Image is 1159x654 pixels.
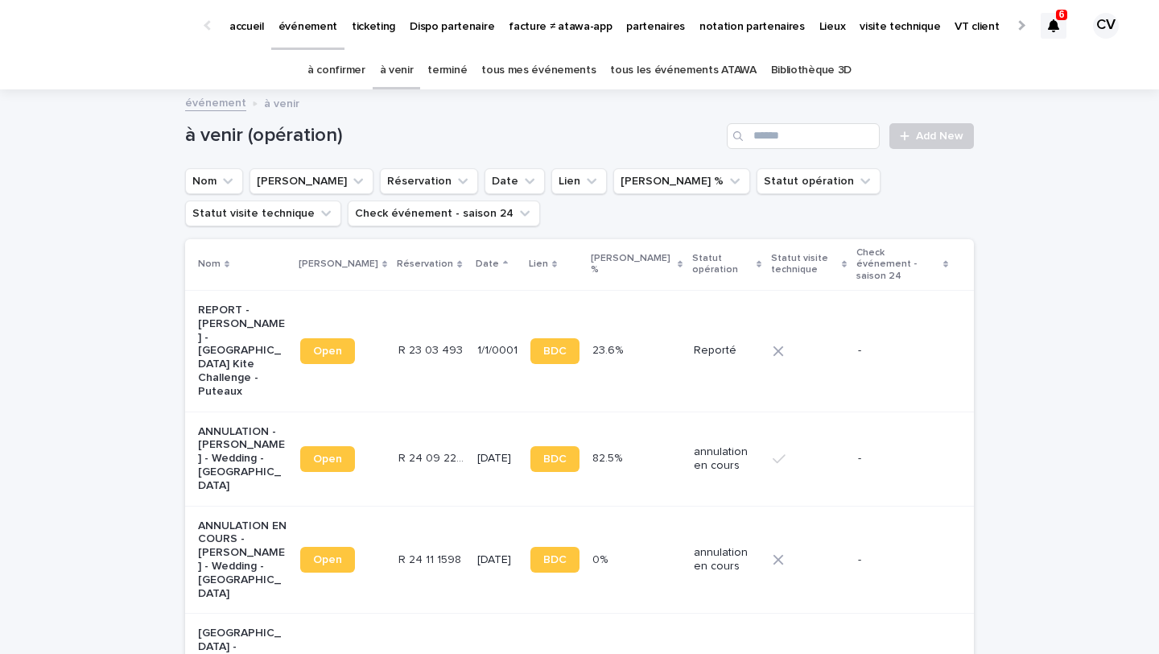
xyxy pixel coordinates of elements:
a: terminé [427,52,467,89]
a: Open [300,338,355,364]
a: à venir [380,52,414,89]
a: à confirmer [307,52,365,89]
button: Check événement - saison 24 [348,201,540,226]
a: tous les événements ATAWA [610,52,756,89]
p: [PERSON_NAME] % [591,250,674,279]
p: Check événement - saison 24 [856,244,939,285]
button: Statut opération [757,168,881,194]
p: REPORT - [PERSON_NAME] - [GEOGRAPHIC_DATA] Kite Challenge - Puteaux [198,304,287,399]
p: - [858,344,947,358]
p: - [858,452,947,466]
a: Add New [889,123,974,149]
p: [PERSON_NAME] [299,255,378,273]
span: BDC [543,346,567,357]
button: Lien [551,168,607,194]
button: Nom [185,168,243,194]
span: Open [313,453,342,465]
p: annulation en cours [694,445,760,473]
a: BDC [530,446,579,472]
p: Statut opération [692,250,753,279]
p: ANNULATION - [PERSON_NAME] - Wedding - [GEOGRAPHIC_DATA] [198,425,287,493]
a: Open [300,547,355,573]
p: 1/1/0001 [477,344,518,358]
div: 6 [1041,13,1066,39]
p: Nom [198,255,221,273]
button: Statut visite technique [185,201,341,226]
p: - [858,553,947,567]
p: Lien [529,255,548,273]
p: annulation en cours [694,546,760,573]
button: Marge % [613,168,750,194]
img: Ls34BcGeRexTGTNfXpUC [32,10,188,42]
p: R 24 09 2245 [398,449,467,466]
p: ANNULATION EN COURS - [PERSON_NAME] - Wedding - [GEOGRAPHIC_DATA] [198,519,287,601]
p: 6 [1059,9,1065,20]
span: Add New [916,130,963,142]
p: 82.5% [592,449,625,466]
span: BDC [543,554,567,565]
p: R 24 11 1598 [398,550,464,567]
span: BDC [543,453,567,465]
a: Open [300,446,355,472]
tr: ANNULATION EN COURS - [PERSON_NAME] - Wedding - [GEOGRAPHIC_DATA]OpenR 24 11 1598R 24 11 1598 [DA... [185,506,974,614]
p: R 23 03 493 [398,341,466,358]
p: Réservation [397,255,453,273]
p: Date [476,255,499,273]
p: 23.6% [592,341,626,358]
a: événement [185,93,246,111]
button: Réservation [380,168,478,194]
a: Bibliothèque 3D [771,52,852,89]
h1: à venir (opération) [185,124,720,147]
span: Open [313,346,342,357]
p: 0% [592,550,611,567]
a: BDC [530,547,579,573]
tr: ANNULATION - [PERSON_NAME] - Wedding - [GEOGRAPHIC_DATA]OpenR 24 09 2245R 24 09 2245 [DATE]BDC82.... [185,412,974,506]
button: Date [485,168,545,194]
a: tous mes événements [481,52,596,89]
button: Lien Stacker [250,168,373,194]
a: BDC [530,338,579,364]
tr: REPORT - [PERSON_NAME] - [GEOGRAPHIC_DATA] Kite Challenge - PuteauxOpenR 23 03 493R 23 03 493 1/1... [185,290,974,412]
div: CV [1093,13,1119,39]
p: Reporté [694,344,760,358]
p: [DATE] [477,452,518,466]
p: Statut visite technique [771,250,838,279]
p: à venir [264,93,299,111]
input: Search [727,123,880,149]
p: [DATE] [477,553,518,567]
span: Open [313,554,342,565]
